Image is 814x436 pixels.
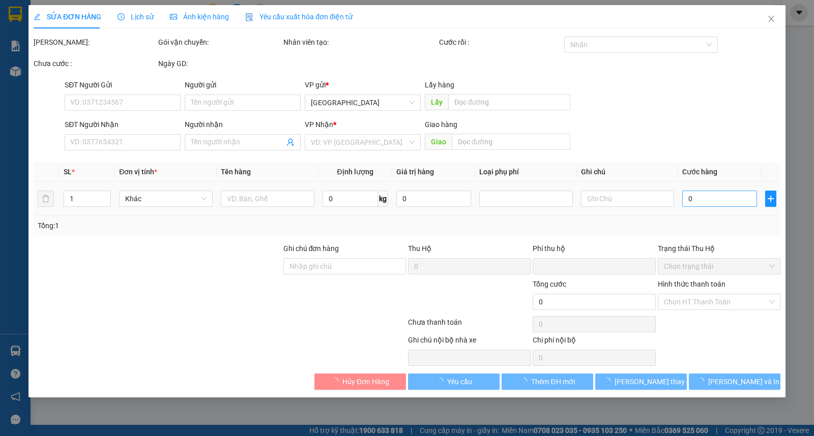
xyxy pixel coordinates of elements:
[425,134,452,150] span: Giao
[34,58,156,69] div: Chưa cước :
[531,376,574,387] span: Thêm ĐH mới
[502,373,593,390] button: Thêm ĐH mới
[34,13,101,21] span: SỬA ĐƠN HÀNG
[533,280,566,288] span: Tổng cước
[595,373,687,390] button: [PERSON_NAME] thay đổi
[520,378,531,385] span: loading
[185,79,301,90] div: Người gửi
[615,376,696,387] span: [PERSON_NAME] thay đổi
[158,37,281,48] div: Gói vận chuyển:
[425,81,454,89] span: Lấy hàng
[118,13,125,20] span: clock-circle
[708,376,779,387] span: [PERSON_NAME] và In
[118,13,154,21] span: Lịch sử
[439,37,562,48] div: Cước rồi :
[577,162,679,182] th: Ghi chú
[436,378,447,385] span: loading
[70,72,135,83] li: VP Buôn Mê Thuột
[221,168,251,176] span: Tên hàng
[337,168,373,176] span: Định lượng
[305,120,333,129] span: VP Nhận
[425,120,457,129] span: Giao hàng
[119,168,157,176] span: Đơn vị tính
[305,79,421,90] div: VP gửi
[5,5,148,60] li: [GEOGRAPHIC_DATA]
[245,13,353,21] span: Yêu cầu xuất hóa đơn điện tử
[765,191,776,207] button: plus
[170,13,229,21] span: Ảnh kiện hàng
[170,13,177,20] span: picture
[38,220,315,231] div: Tổng: 1
[331,378,342,385] span: loading
[125,191,207,206] span: Khác
[283,244,339,253] label: Ghi chú đơn hàng
[286,138,295,146] span: user-add
[581,191,675,207] input: Ghi Chú
[158,58,281,69] div: Ngày GD:
[408,373,500,390] button: Yêu cầu
[65,119,181,130] div: SĐT Người Nhận
[185,119,301,130] div: Người nhận
[5,5,41,41] img: logo.jpg
[475,162,577,182] th: Loại phụ phí
[689,373,780,390] button: [PERSON_NAME] và In
[221,191,314,207] input: VD: Bàn, Ghế
[658,280,725,288] label: Hình thức thanh toán
[283,37,438,48] div: Nhân viên tạo:
[64,168,72,176] span: SL
[603,378,615,385] span: loading
[757,5,786,34] button: Close
[658,243,780,254] div: Trạng thái Thu Hộ
[767,15,775,23] span: close
[245,13,253,21] img: icon
[378,191,388,207] span: kg
[766,195,776,203] span: plus
[34,37,156,48] div: [PERSON_NAME]:
[682,168,717,176] span: Cước hàng
[34,13,41,20] span: edit
[38,191,54,207] button: delete
[5,72,70,105] li: VP [GEOGRAPHIC_DATA]
[408,244,431,253] span: Thu Hộ
[314,373,406,390] button: Hủy Đơn Hàng
[533,334,655,350] div: Chi phí nội bộ
[407,317,532,334] div: Chưa thanh toán
[425,94,448,110] span: Lấy
[65,79,181,90] div: SĐT Người Gửi
[452,134,571,150] input: Dọc đường
[697,378,708,385] span: loading
[342,376,389,387] span: Hủy Đơn Hàng
[533,243,655,258] div: Phí thu hộ
[396,168,434,176] span: Giá trị hàng
[311,95,415,110] span: Sài Gòn
[447,376,472,387] span: Yêu cầu
[408,334,531,350] div: Ghi chú nội bộ nhà xe
[448,94,571,110] input: Dọc đường
[283,258,406,274] input: Ghi chú đơn hàng
[664,259,774,274] span: Chọn trạng thái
